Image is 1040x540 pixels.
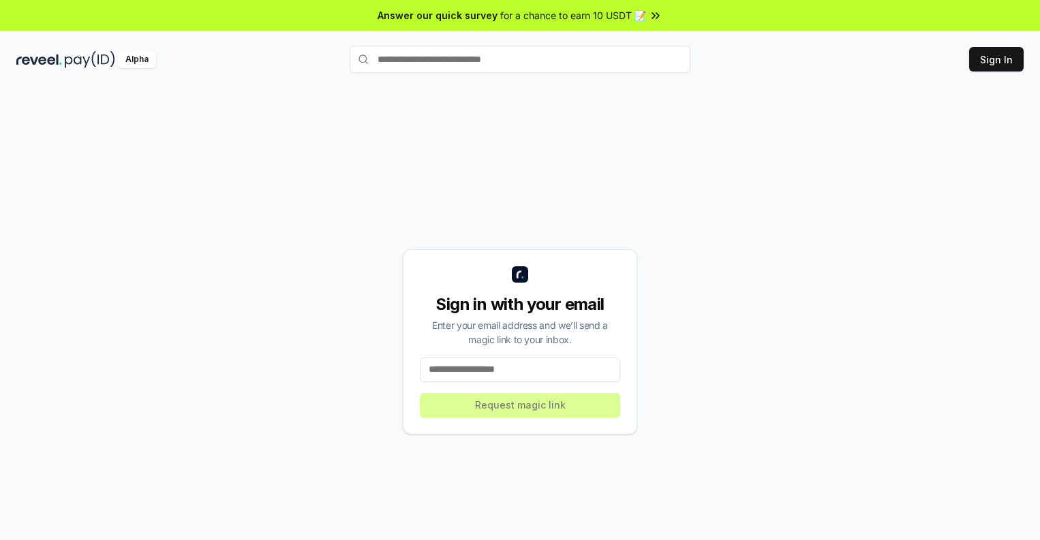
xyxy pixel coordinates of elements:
[420,293,620,315] div: Sign in with your email
[512,266,528,283] img: logo_small
[378,8,498,22] span: Answer our quick survey
[420,318,620,347] div: Enter your email address and we’ll send a magic link to your inbox.
[118,51,156,68] div: Alpha
[65,51,115,68] img: pay_id
[500,8,646,22] span: for a chance to earn 10 USDT 📝
[16,51,62,68] img: reveel_dark
[969,47,1024,72] button: Sign In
